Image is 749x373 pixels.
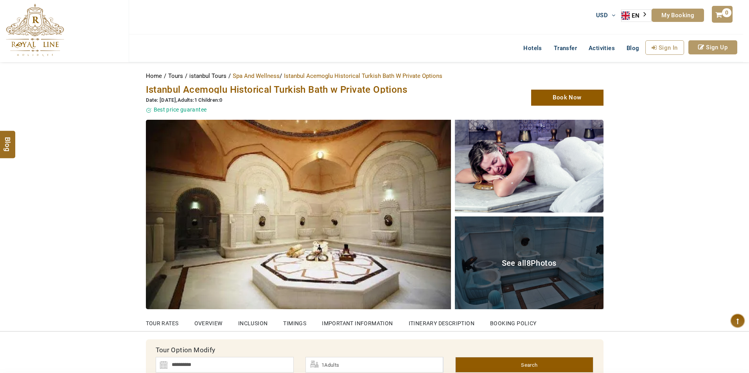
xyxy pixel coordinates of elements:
a: Itinerary Description [409,310,474,331]
div: Language [621,9,652,22]
a: Transfer [548,40,583,56]
img: Istanbul Acemoglu Historical Turkish Bath w Private Options [455,120,604,213]
div: Tour Option Modify [150,343,600,357]
a: EN [621,10,651,22]
li: Spa And Wellness [233,70,282,82]
span: 8 [526,258,531,268]
img: Istanbul Acemoglu Historical Turkish Bath w Private Options [146,120,451,309]
a: Sign Up [688,40,737,54]
a: Sign In [645,40,684,55]
a: Blog [621,40,645,56]
span: Date: [DATE] [146,97,176,103]
a: My Booking [652,9,704,22]
span: Blog [627,45,639,52]
a: Inclusion [238,310,268,331]
a: Book Now [531,90,604,106]
span: See all Photos [502,258,557,268]
a: See all8Photos [455,216,604,309]
a: Tours [168,72,185,79]
aside: Language selected: English [621,9,652,22]
a: Booking Policy [490,310,537,331]
img: The Royal Line Holidays [6,4,64,56]
a: Tour Rates [146,310,179,331]
a: Timings [283,310,306,331]
a: Activities [583,40,621,56]
a: istanbul Tours [189,72,228,79]
span: Blog [3,137,13,143]
div: , [146,97,447,104]
span: USD [596,12,608,19]
li: Istanbul Acemoglu Historical Turkish Bath W Private Options [284,70,442,82]
a: Home [146,72,164,79]
span: 1Adults [322,362,339,368]
a: 0 [712,6,732,23]
a: OVERVIEW [194,310,223,331]
a: Hotels [517,40,548,56]
span: 0 [722,8,731,17]
span: Istanbul Acemoglu Historical Turkish Bath w Private Options [146,84,408,95]
a: Important Information [322,310,393,331]
span: Best price guarantee [154,106,207,113]
a: Search [455,357,593,373]
span: Adults:1 [178,97,197,103]
span: Children:0 [198,97,222,103]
